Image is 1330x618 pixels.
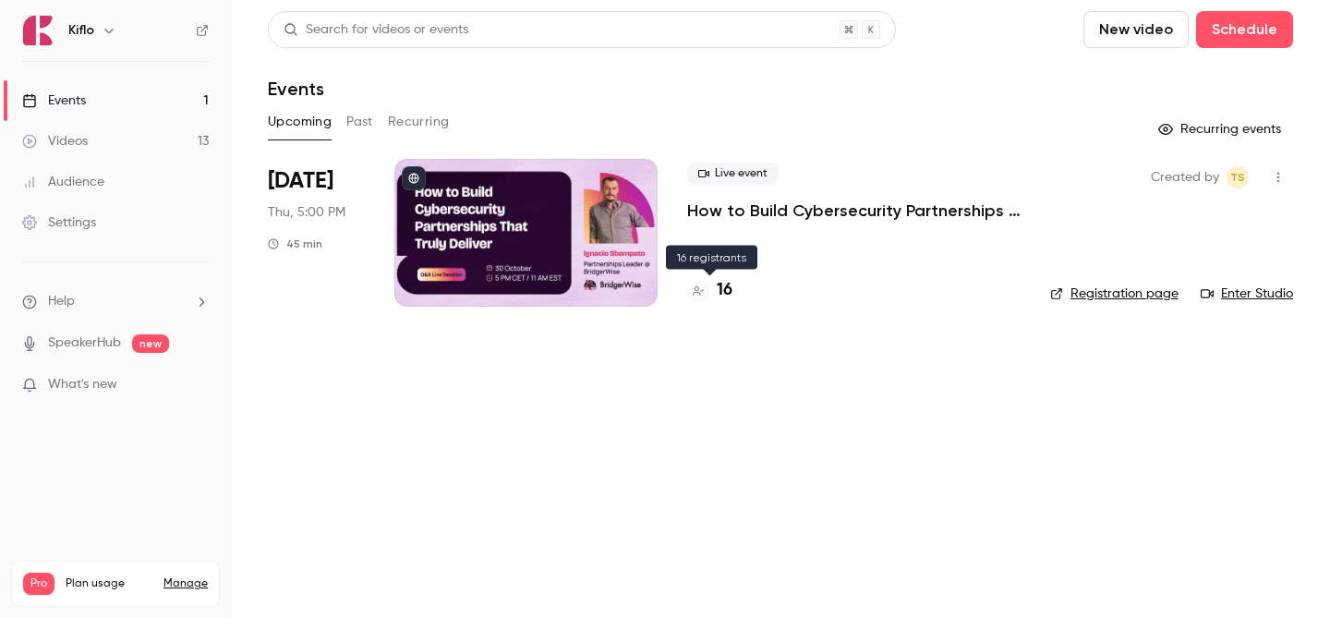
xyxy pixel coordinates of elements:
[22,292,209,311] li: help-dropdown-opener
[268,203,345,222] span: Thu, 5:00 PM
[268,236,322,251] div: 45 min
[687,163,779,185] span: Live event
[1227,166,1249,188] span: Tomica Stojanovikj
[68,21,94,40] h6: Kiflo
[23,16,53,45] img: Kiflo
[1151,166,1219,188] span: Created by
[268,166,333,196] span: [DATE]
[1196,11,1293,48] button: Schedule
[687,278,732,303] a: 16
[1230,166,1245,188] span: TS
[22,213,96,232] div: Settings
[23,573,54,595] span: Pro
[687,200,1021,222] a: How to Build Cybersecurity Partnerships That Truly Deliver
[284,20,468,40] div: Search for videos or events
[268,159,365,307] div: Oct 30 Thu, 5:00 PM (Europe/Rome)
[22,173,104,191] div: Audience
[132,334,169,353] span: new
[163,576,208,591] a: Manage
[717,278,732,303] h4: 16
[22,132,88,151] div: Videos
[48,333,121,353] a: SpeakerHub
[22,91,86,110] div: Events
[1083,11,1189,48] button: New video
[1201,285,1293,303] a: Enter Studio
[1150,115,1293,144] button: Recurring events
[66,576,152,591] span: Plan usage
[268,107,332,137] button: Upcoming
[48,375,117,394] span: What's new
[48,292,75,311] span: Help
[1050,285,1179,303] a: Registration page
[187,377,209,394] iframe: Noticeable Trigger
[388,107,450,137] button: Recurring
[346,107,373,137] button: Past
[268,78,324,100] h1: Events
